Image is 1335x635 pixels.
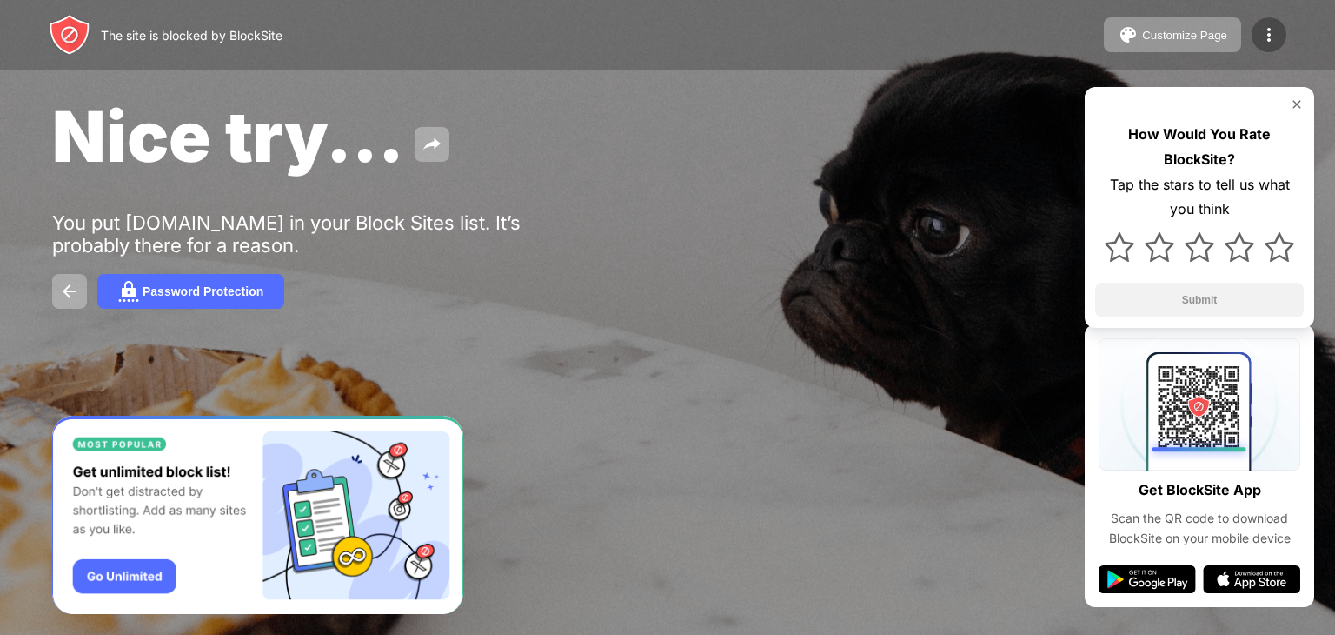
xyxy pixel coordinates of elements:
div: Tap the stars to tell us what you think [1095,172,1304,223]
img: star.svg [1145,232,1174,262]
img: star.svg [1105,232,1134,262]
div: Password Protection [143,284,263,298]
img: star.svg [1185,232,1214,262]
div: You put [DOMAIN_NAME] in your Block Sites list. It’s probably there for a reason. [52,211,589,257]
img: pallet.svg [1118,24,1139,45]
button: Customize Page [1104,17,1241,52]
img: rate-us-close.svg [1290,97,1304,111]
img: password.svg [118,281,139,302]
button: Password Protection [97,274,284,309]
img: star.svg [1265,232,1294,262]
img: header-logo.svg [49,14,90,56]
div: How Would You Rate BlockSite? [1095,122,1304,172]
div: Get BlockSite App [1139,478,1261,503]
img: google-play.svg [1099,565,1196,593]
img: qrcode.svg [1099,338,1300,471]
img: share.svg [422,134,442,155]
iframe: Banner [52,416,463,615]
div: Scan the QR code to download BlockSite on your mobile device [1099,509,1300,548]
img: star.svg [1225,232,1254,262]
div: Customize Page [1142,29,1227,42]
button: Submit [1095,283,1304,317]
img: menu-icon.svg [1259,24,1279,45]
img: app-store.svg [1203,565,1300,593]
span: Nice try... [52,94,404,178]
img: back.svg [59,281,80,302]
div: The site is blocked by BlockSite [101,28,282,43]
